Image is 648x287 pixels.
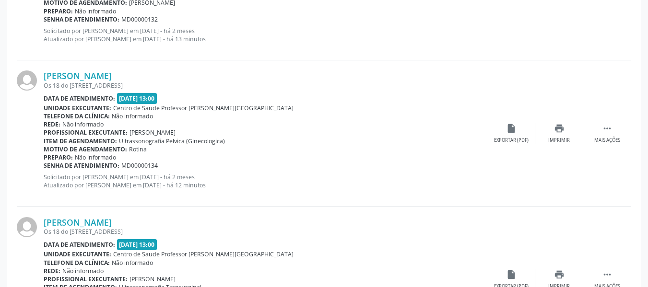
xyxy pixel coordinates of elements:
[44,145,127,153] b: Motivo de agendamento:
[506,123,517,134] i: insert_drive_file
[44,161,119,170] b: Senha de atendimento:
[44,267,60,275] b: Rede:
[44,217,112,228] a: [PERSON_NAME]
[119,137,225,145] span: Ultrassonografia Pelvica (Ginecologica)
[117,239,157,250] span: [DATE] 13:00
[44,81,487,90] div: Os 18 do [STREET_ADDRESS]
[602,123,613,134] i: 
[44,7,73,15] b: Preparo:
[44,112,110,120] b: Telefone da clínica:
[554,269,565,280] i: print
[44,275,128,283] b: Profissional executante:
[75,7,116,15] span: Não informado
[121,161,158,170] span: MD00000134
[44,70,112,81] a: [PERSON_NAME]
[44,241,115,249] b: Data de atendimento:
[494,137,529,144] div: Exportar (PDF)
[62,120,104,128] span: Não informado
[44,15,119,23] b: Senha de atendimento:
[129,145,147,153] span: Rotina
[75,153,116,161] span: Não informado
[130,275,176,283] span: [PERSON_NAME]
[44,173,487,189] p: Solicitado por [PERSON_NAME] em [DATE] - há 2 meses Atualizado por [PERSON_NAME] em [DATE] - há 1...
[602,269,613,280] i: 
[112,112,153,120] span: Não informado
[121,15,158,23] span: MD00000132
[44,128,128,137] b: Profissional executante:
[17,70,37,91] img: img
[594,137,620,144] div: Mais ações
[112,259,153,267] span: Não informado
[117,93,157,104] span: [DATE] 13:00
[44,137,117,145] b: Item de agendamento:
[17,217,37,237] img: img
[113,250,294,258] span: Centro de Saude Professor [PERSON_NAME][GEOGRAPHIC_DATA]
[44,228,487,236] div: Os 18 do [STREET_ADDRESS]
[62,267,104,275] span: Não informado
[548,137,570,144] div: Imprimir
[44,104,111,112] b: Unidade executante:
[44,259,110,267] b: Telefone da clínica:
[130,128,176,137] span: [PERSON_NAME]
[506,269,517,280] i: insert_drive_file
[554,123,565,134] i: print
[44,250,111,258] b: Unidade executante:
[44,27,487,43] p: Solicitado por [PERSON_NAME] em [DATE] - há 2 meses Atualizado por [PERSON_NAME] em [DATE] - há 1...
[44,94,115,103] b: Data de atendimento:
[44,120,60,128] b: Rede:
[113,104,294,112] span: Centro de Saude Professor [PERSON_NAME][GEOGRAPHIC_DATA]
[44,153,73,161] b: Preparo:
